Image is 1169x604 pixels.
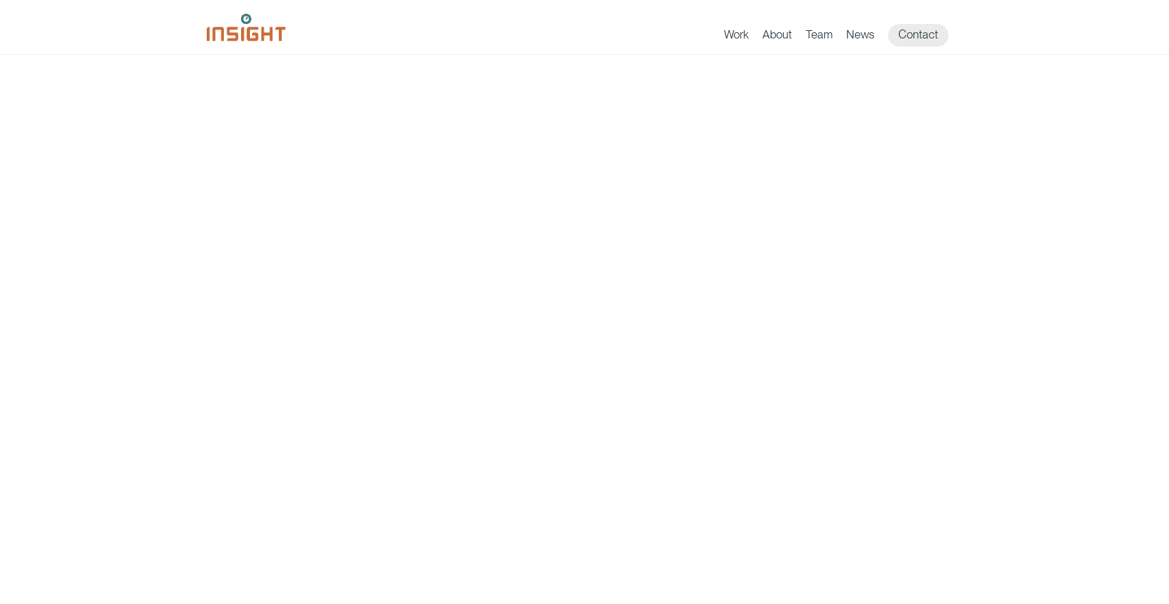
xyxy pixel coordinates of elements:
[846,27,874,47] a: News
[724,27,749,47] a: Work
[806,27,832,47] a: Team
[724,24,962,47] nav: primary navigation menu
[888,24,949,47] a: Contact
[762,27,792,47] a: About
[207,14,286,41] img: Insight Marketing Design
